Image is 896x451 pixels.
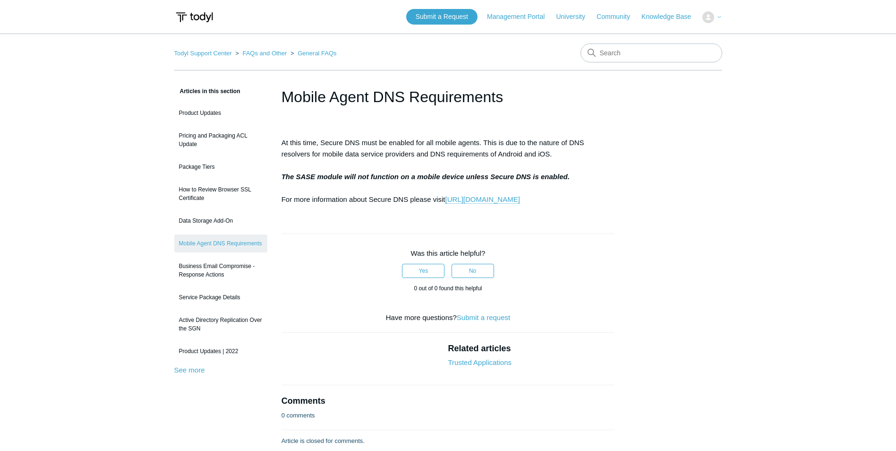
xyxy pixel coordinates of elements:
[282,436,365,446] p: Article is closed for comments.
[174,88,240,95] span: Articles in this section
[298,50,336,57] a: General FAQs
[282,312,615,323] div: Have more questions?
[174,257,267,284] a: Business Email Compromise - Response Actions
[174,342,267,360] a: Product Updates | 2022
[174,50,232,57] a: Todyl Support Center
[641,12,700,22] a: Knowledge Base
[445,195,520,204] a: [URL][DOMAIN_NAME]
[174,366,205,374] a: See more
[452,264,494,278] button: This article was not helpful
[414,285,482,292] span: 0 out of 0 found this helpful
[174,50,234,57] li: Todyl Support Center
[174,9,214,26] img: Todyl Support Center Help Center home page
[457,313,510,321] a: Submit a request
[174,212,267,230] a: Data Storage Add-On
[411,249,486,257] span: Was this article helpful?
[556,12,594,22] a: University
[448,342,614,355] h2: Related articles
[597,12,640,22] a: Community
[282,173,570,181] strong: The SASE module will not function on a mobile device unless Secure DNS is enabled.
[282,137,615,205] p: At this time, Secure DNS must be enabled for all mobile agents. This is due to the nature of DNS ...
[174,288,267,306] a: Service Package Details
[448,358,512,366] a: Trusted Applications
[282,411,315,420] p: 0 comments
[174,158,267,176] a: Package Tiers
[233,50,289,57] li: FAQs and Other
[289,50,337,57] li: General FAQs
[282,86,615,108] h1: Mobile Agent DNS Requirements
[402,264,444,278] button: This article was helpful
[487,12,554,22] a: Management Portal
[174,234,267,252] a: Mobile Agent DNS Requirements
[174,181,267,207] a: How to Review Browser SSL Certificate
[242,50,287,57] a: FAQs and Other
[282,395,615,408] h2: Comments
[174,104,267,122] a: Product Updates
[580,43,722,62] input: Search
[174,311,267,338] a: Active Directory Replication Over the SGN
[406,9,478,25] a: Submit a Request
[174,127,267,153] a: Pricing and Packaging ACL Update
